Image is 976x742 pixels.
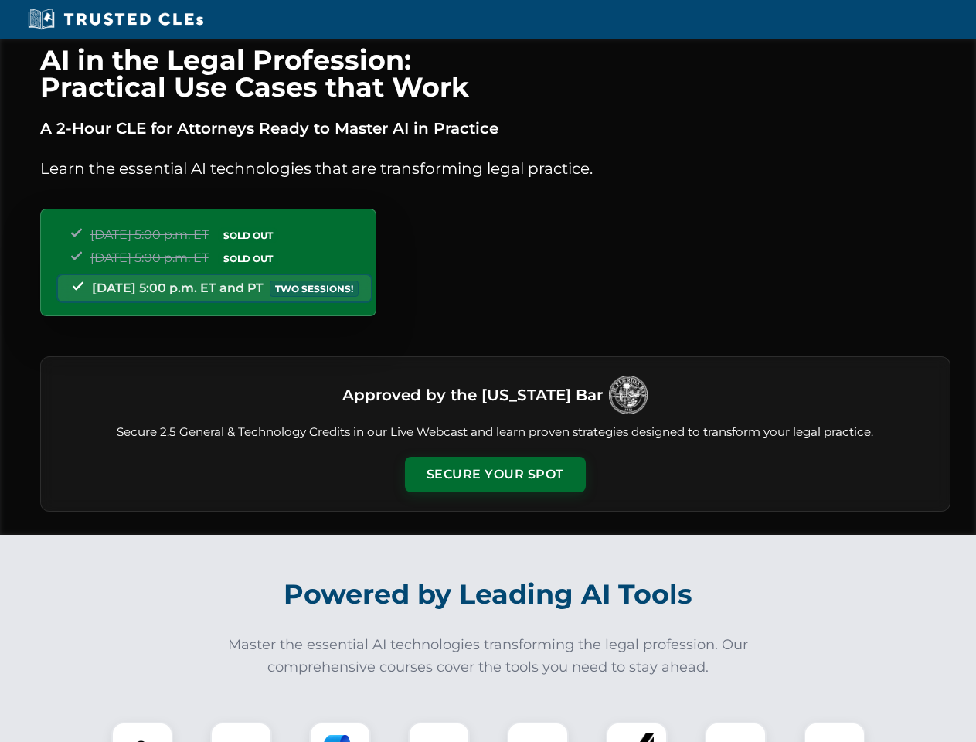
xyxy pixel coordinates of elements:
img: Trusted CLEs [23,8,208,31]
span: SOLD OUT [218,227,278,243]
p: A 2-Hour CLE for Attorneys Ready to Master AI in Practice [40,116,950,141]
span: SOLD OUT [218,250,278,267]
h3: Approved by the [US_STATE] Bar [342,381,603,409]
p: Master the essential AI technologies transforming the legal profession. Our comprehensive courses... [218,634,759,679]
p: Learn the essential AI technologies that are transforming legal practice. [40,156,950,181]
span: [DATE] 5:00 p.m. ET [90,227,209,242]
img: Logo [609,376,648,414]
span: [DATE] 5:00 p.m. ET [90,250,209,265]
p: Secure 2.5 General & Technology Credits in our Live Webcast and learn proven strategies designed ... [60,424,931,441]
h2: Powered by Leading AI Tools [60,567,916,621]
h1: AI in the Legal Profession: Practical Use Cases that Work [40,46,950,100]
button: Secure Your Spot [405,457,586,492]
